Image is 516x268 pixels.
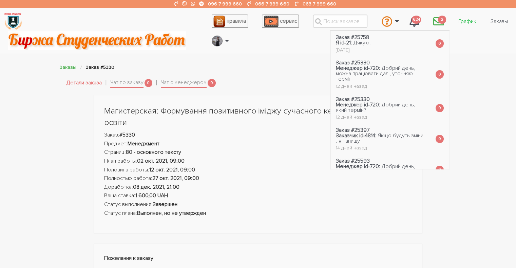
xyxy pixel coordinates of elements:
[153,201,177,208] strong: Завершен
[60,64,76,70] a: Заказы
[104,157,412,166] li: План работы:
[104,166,412,174] li: Половина работы:
[330,123,430,154] a: Заказ #25397 Заказчик id-4814: Якщо будуть зміни , я напишу 14 дней назад
[336,146,425,150] div: 14 дней назад
[104,255,153,262] strong: Пожелания к заказу
[152,175,199,182] strong: 27 окт. 2021, 09:00
[86,63,114,71] li: Заказ #5330
[353,39,370,46] span: Дякую!
[336,163,380,170] strong: Менеджер id-720:
[104,105,412,128] h1: Магистерская: Формування позитивного іміджу сучасного керівника закладу освіти
[336,132,423,144] span: Якщо будуть зміни , я напишу
[330,31,376,56] a: Заказ #25758 Я id-21: Дякую! [DATE]
[313,15,367,28] input: Поиск заказов
[436,166,444,174] span: 0
[336,115,425,120] div: 12 дней назад
[104,140,412,148] li: Предмет:
[161,78,207,88] a: Чат с менеджером
[404,12,424,30] a: 624
[436,135,444,143] span: 0
[336,39,352,46] strong: Я id-21:
[336,163,415,175] span: Добрий день, дякую
[208,79,216,87] span: 0
[135,192,168,199] strong: 1 600,00 UAH
[336,127,369,133] strong: Заказ #25397
[264,16,278,27] img: play_icon-49f7f135c9dc9a03216cfdbccbe1e3994649169d890fb554cedf0eac35a01ba8.png
[436,39,444,48] span: 0
[104,191,412,200] li: Ваша ставка:
[104,131,412,140] li: Заказ:
[149,166,195,173] strong: 12 окт. 2021, 09:00
[8,31,186,50] img: motto-2ce64da2796df845c65ce8f9480b9c9d679903764b3ca6da4b6de107518df0fe.gif
[212,15,248,28] a: правила
[104,209,412,218] li: Статус плана:
[436,104,444,112] span: 0
[4,12,22,30] img: logo-135dea9cf721667cc4ddb0c1795e3ba8b7f362e3d0c04e2cc90b931989920324.png
[336,65,380,71] strong: Менеджер id-720:
[330,56,430,92] a: Заказ #25330 Менеджер id-720: Добрий день, можна працювати далі, уточняю термін 12 дней назад
[213,16,225,27] img: agreement_icon-feca34a61ba7f3d1581b08bc946b2ec1ccb426f67415f344566775c155b7f62c.png
[412,16,421,24] span: 624
[336,48,370,53] div: [DATE]
[262,15,299,28] a: сервис
[438,16,446,24] span: 2
[280,18,297,24] span: сервис
[227,18,246,24] span: правила
[336,96,370,103] strong: Заказ #25330
[104,174,412,183] li: Полностью работа:
[485,15,513,28] a: Заказы
[436,70,444,79] span: 0
[104,148,412,157] li: Страниц:
[104,183,412,192] li: Доработка:
[110,78,144,88] a: Чат по заказу
[336,132,377,139] strong: Заказчик id-4814:
[255,1,289,7] a: 066 7 999 660
[330,154,430,185] a: Заказ #25593 Менеджер id-720: Добрий день, дякую
[137,210,206,217] strong: Выполнен, но не утвержден
[128,140,159,147] strong: Менеджмент
[330,92,430,123] a: Заказ #25330 Менеджер id-720: Добрий день, який термін? 12 дней назад
[453,15,482,28] a: График
[302,1,336,7] a: 063 7 999 660
[336,59,370,66] strong: Заказ #25330
[137,158,185,164] strong: 02 окт. 2021, 09:00
[145,79,153,87] span: 0
[336,84,425,89] div: 12 дней назад
[104,200,412,209] li: Статус выполнения:
[336,101,415,114] span: Добрий день, який термін?
[336,158,370,164] strong: Заказ #25593
[428,12,450,30] a: 2
[119,131,135,138] strong: #5330
[336,34,369,41] strong: Заказ #25758
[208,1,242,7] a: 096 7 999 660
[126,149,181,156] strong: 80 - основного тексту
[212,36,222,46] img: 20171208_160937.jpg
[133,184,179,190] strong: 08 дек. 2021, 21:00
[336,65,415,82] span: Добрий день, можна працювати далі, уточняю термін
[66,79,102,87] a: Детали заказа
[336,101,380,108] strong: Менеджер id-720:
